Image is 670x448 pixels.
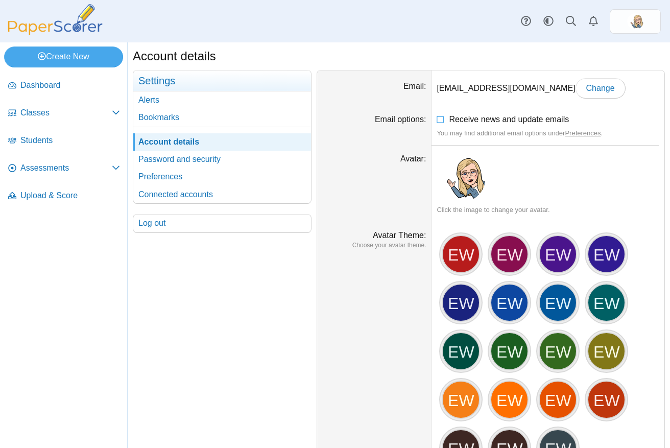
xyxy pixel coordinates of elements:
[4,4,106,35] img: PaperScorer
[539,235,577,273] div: EW
[4,101,124,126] a: Classes
[373,231,426,240] label: Avatar Theme
[442,235,480,273] div: EW
[133,168,311,185] a: Preferences
[437,153,486,202] img: ps.zKYLFpFWctilUouI
[587,235,626,273] div: EW
[400,154,426,163] label: Avatar
[432,70,664,106] dd: [EMAIL_ADDRESS][DOMAIN_NAME]
[322,241,426,250] dfn: Choose your avatar theme.
[4,184,124,208] a: Upload & Score
[403,82,426,90] label: Email
[4,46,123,67] a: Create New
[586,84,615,92] span: Change
[133,215,311,232] a: Log out
[490,235,529,273] div: EW
[133,109,311,126] a: Bookmarks
[133,48,216,65] h1: Account details
[539,332,577,370] div: EW
[20,162,112,174] span: Assessments
[539,381,577,419] div: EW
[20,190,120,201] span: Upload & Score
[133,186,311,203] a: Connected accounts
[490,332,529,370] div: EW
[20,107,112,119] span: Classes
[627,13,643,30] img: ps.zKYLFpFWctilUouI
[20,80,120,91] span: Dashboard
[442,332,480,370] div: EW
[133,70,311,91] h3: Settings
[437,129,659,138] div: You may find additional email options under .
[582,10,605,33] a: Alerts
[539,284,577,322] div: EW
[4,74,124,98] a: Dashboard
[576,78,626,99] a: Change
[490,284,529,322] div: EW
[4,156,124,181] a: Assessments
[565,129,601,137] a: Preferences
[587,284,626,322] div: EW
[587,381,626,419] div: EW
[610,9,661,34] a: ps.zKYLFpFWctilUouI
[4,28,106,37] a: PaperScorer
[442,284,480,322] div: EW
[4,129,124,153] a: Students
[627,13,643,30] span: Emily Wasley
[375,115,426,124] label: Email options
[490,381,529,419] div: EW
[133,133,311,151] a: Account details
[442,381,480,419] div: EW
[133,91,311,109] a: Alerts
[133,151,311,168] a: Password and security
[437,205,659,215] div: Click the image to change your avatar.
[20,135,120,146] span: Students
[449,115,569,124] span: Receive news and update emails
[587,332,626,370] div: EW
